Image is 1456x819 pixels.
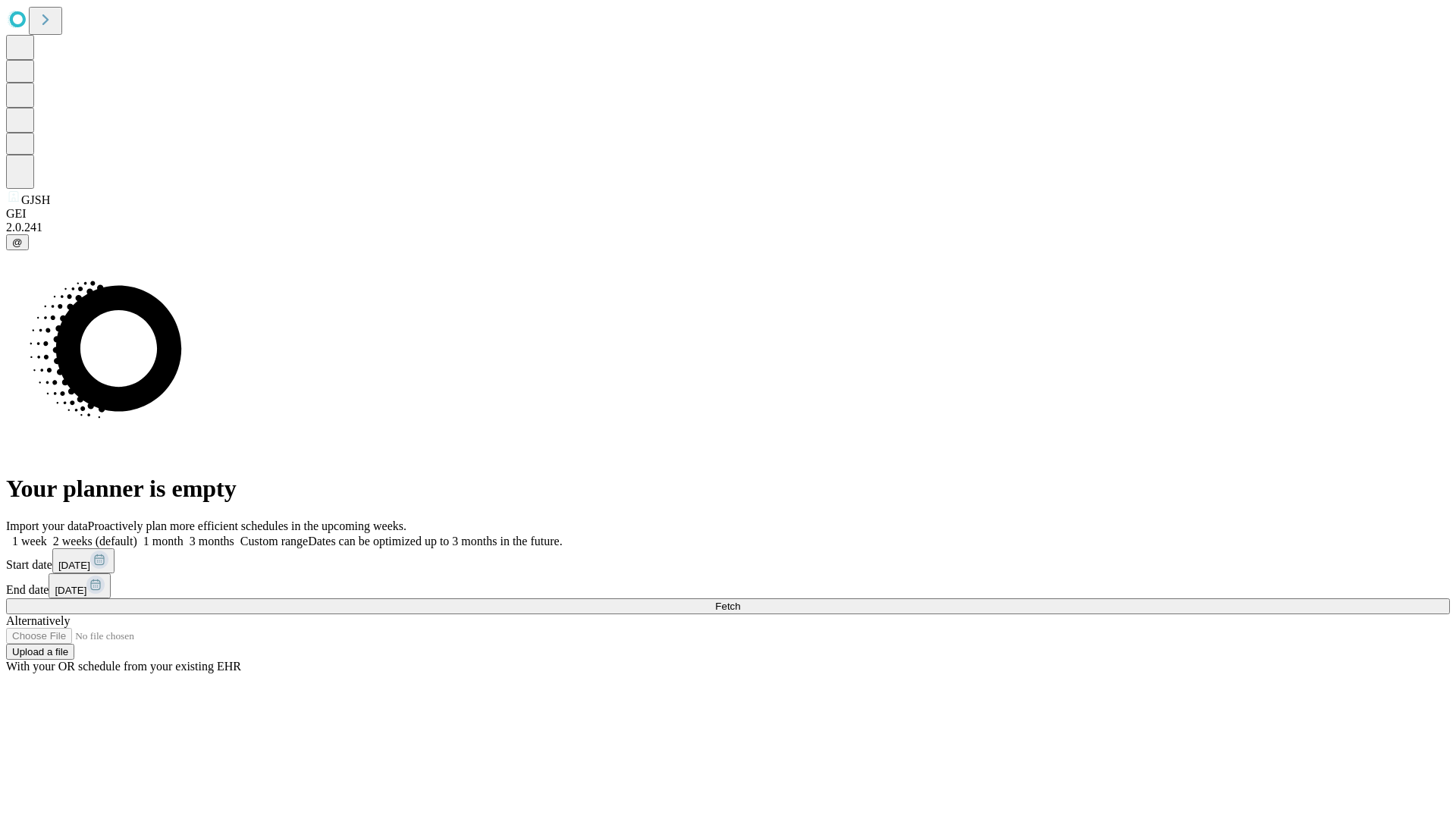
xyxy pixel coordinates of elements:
span: Custom range [240,535,308,548]
div: End date [6,573,1450,598]
div: Start date [6,548,1450,573]
span: @ [12,237,23,248]
span: [DATE] [58,560,90,571]
span: With your OR schedule from your existing EHR [6,660,241,673]
button: Fetch [6,598,1450,614]
span: Import your data [6,519,88,532]
button: Upload a file [6,644,74,660]
span: 3 months [190,535,234,548]
span: [DATE] [55,585,86,596]
span: Fetch [715,601,740,612]
span: GJSH [21,193,50,206]
span: 2 weeks (default) [53,535,137,548]
div: 2.0.241 [6,221,1450,234]
span: 1 week [12,535,47,548]
span: 1 month [143,535,184,548]
button: @ [6,234,29,250]
span: Dates can be optimized up to 3 months in the future. [308,535,562,548]
button: [DATE] [52,548,115,573]
span: Alternatively [6,614,70,627]
h1: Your planner is empty [6,475,1450,503]
span: Proactively plan more efficient schedules in the upcoming weeks. [88,519,406,532]
div: GEI [6,207,1450,221]
button: [DATE] [49,573,111,598]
